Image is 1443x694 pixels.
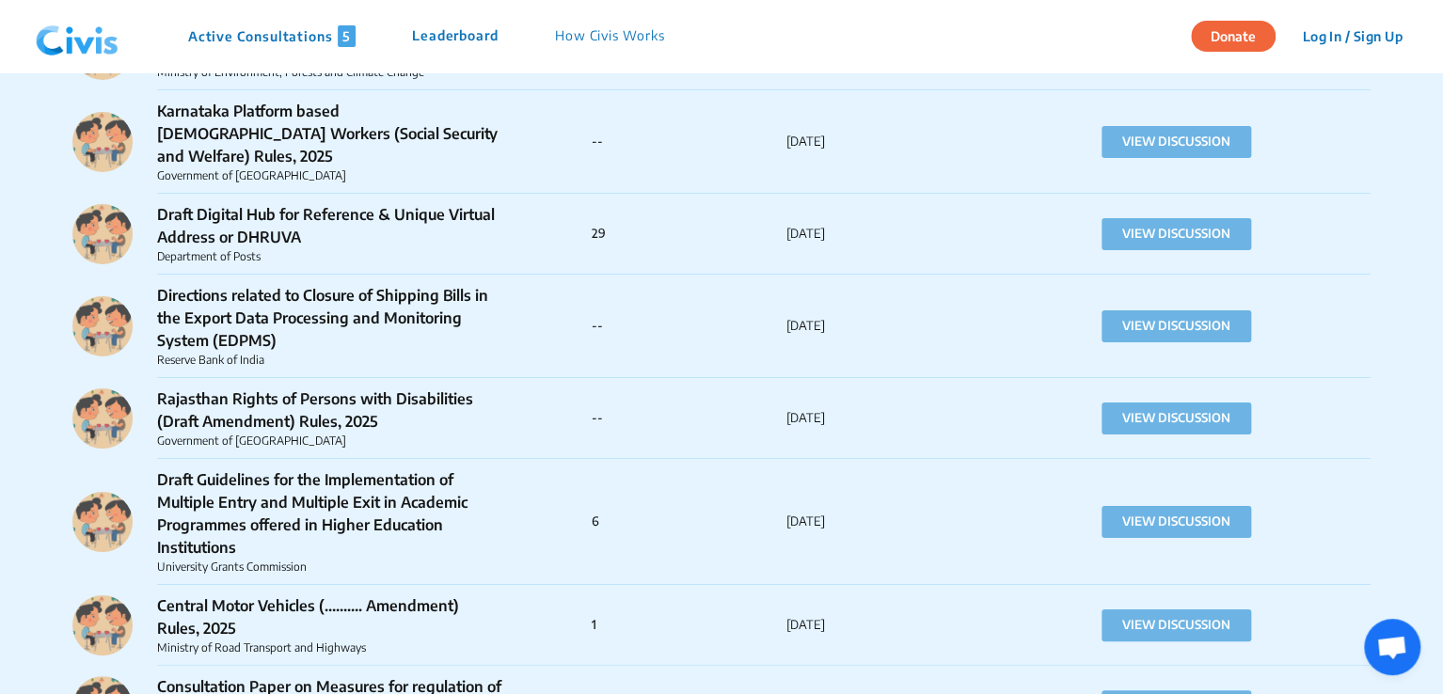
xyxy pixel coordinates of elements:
span: 5 [338,25,356,47]
p: Reserve Bank of India [157,352,505,369]
p: 6 [592,513,786,531]
button: VIEW DISCUSSION [1102,310,1251,342]
p: Government of [GEOGRAPHIC_DATA] [157,167,505,184]
img: 8-conversation-02.png [72,204,133,264]
p: [DATE] [786,409,981,428]
button: VIEW DISCUSSION [1102,609,1251,641]
button: Log In / Sign Up [1290,22,1415,51]
p: Rajasthan Rights of Persons with Disabilities (Draft Amendment) Rules, 2025 [157,387,505,433]
p: Draft Guidelines for the Implementation of Multiple Entry and Multiple Exit in Academic Programme... [157,468,505,559]
p: [DATE] [786,616,981,635]
p: Active Consultations [188,25,356,47]
p: Directions related to Closure of Shipping Bills in the Export Data Processing and Monitoring Syst... [157,284,505,352]
p: Ministry of Environment, Forests and Climate Change [157,64,505,81]
p: Draft Digital Hub for Reference & Unique Virtual Address or DHRUVA [157,203,505,248]
p: University Grants Commission [157,559,505,576]
p: -- [592,317,786,336]
p: Karnataka Platform based [DEMOGRAPHIC_DATA] Workers (Social Security and Welfare) Rules, 2025 [157,100,505,167]
p: How Civis Works [555,25,665,47]
p: Government of [GEOGRAPHIC_DATA] [157,433,505,450]
div: Open chat [1364,619,1420,675]
img: navlogo.png [28,8,126,65]
a: Donate [1191,25,1290,44]
p: 1 [592,616,786,635]
p: -- [592,133,786,151]
img: 8-conversation-02.png [72,595,133,655]
button: VIEW DISCUSSION [1102,218,1251,250]
p: -- [592,409,786,428]
p: Department of Posts [157,248,505,265]
p: Central Motor Vehicles (………. Amendment) Rules, 2025 [157,594,505,639]
img: 8-conversation-02.png [72,112,133,172]
p: [DATE] [786,513,981,531]
button: Donate [1191,21,1276,52]
p: Ministry of Road Transport and Highways [157,639,505,656]
img: 8-conversation-02.png [72,296,133,356]
img: 8-conversation-02.png [72,388,133,449]
button: VIEW DISCUSSION [1102,126,1251,158]
p: [DATE] [786,225,981,244]
img: 8-conversation-02.png [72,492,133,552]
button: VIEW DISCUSSION [1102,402,1251,434]
button: VIEW DISCUSSION [1102,506,1251,538]
p: [DATE] [786,317,981,336]
p: [DATE] [786,133,981,151]
p: 29 [592,225,786,244]
p: Leaderboard [412,25,499,47]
